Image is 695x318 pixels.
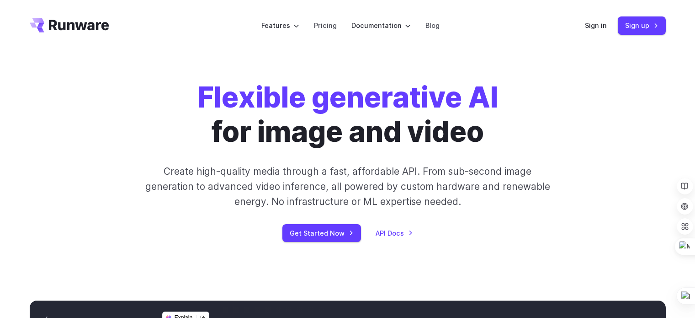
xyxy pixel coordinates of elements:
[351,20,411,31] label: Documentation
[314,20,337,31] a: Pricing
[197,81,498,149] h1: for image and video
[144,164,551,210] p: Create high-quality media through a fast, affordable API. From sub-second image generation to adv...
[30,18,109,32] a: Go to /
[197,80,498,114] strong: Flexible generative AI
[376,228,413,238] a: API Docs
[282,224,361,242] a: Get Started Now
[261,20,299,31] label: Features
[618,16,666,34] a: Sign up
[585,20,607,31] a: Sign in
[425,20,440,31] a: Blog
